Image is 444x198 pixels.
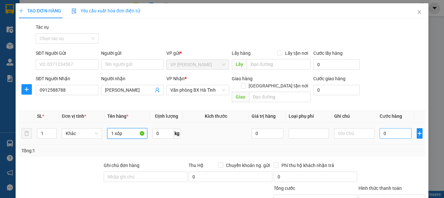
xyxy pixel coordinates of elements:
[410,3,428,22] button: Close
[101,75,164,82] div: Người nhận
[417,9,422,15] span: close
[21,128,32,139] button: delete
[166,50,229,57] div: VP gửi
[21,84,32,95] button: plus
[274,186,295,191] span: Tổng cước
[72,8,140,13] span: Yêu cầu xuất hóa đơn điện tử
[279,162,337,169] span: Phí thu hộ khách nhận trả
[232,76,253,81] span: Giao hàng
[19,8,61,13] span: TẠO ĐƠN HÀNG
[359,186,402,191] label: Hình thức thanh toán
[313,76,346,81] label: Cước giao hàng
[249,92,311,102] input: Dọc đường
[170,85,225,95] span: Văn phòng BX Hà Tĩnh
[282,50,311,57] span: Lấy tận nơi
[313,85,360,95] input: Cước giao hàng
[36,50,98,57] div: SĐT Người Gửi
[36,75,98,82] div: SĐT Người Nhận
[252,128,283,139] input: 0
[313,51,343,56] label: Cước lấy hàng
[189,163,203,168] span: Thu Hộ
[107,128,148,139] input: VD: Bàn, Ghế
[61,24,272,32] li: Hotline: 0981127575, 0981347575, 19009067
[247,59,311,69] input: Dọc đường
[170,60,225,69] span: VP Ngọc Hồi
[174,128,180,139] span: kg
[334,128,374,139] input: Ghi Chú
[286,110,332,123] th: Loại phụ phí
[8,8,41,41] img: logo.jpg
[417,131,422,136] span: plus
[104,172,187,182] input: Ghi chú đơn hàng
[205,114,227,119] span: Kích thước
[107,114,128,119] span: Tên hàng
[72,8,77,14] img: icon
[37,114,42,119] span: SL
[36,24,49,30] label: Tác vụ
[313,59,360,70] input: Cước lấy hàng
[61,16,272,24] li: Số [GEOGRAPHIC_DATA][PERSON_NAME], P. [GEOGRAPHIC_DATA]
[232,51,251,56] span: Lấy hàng
[66,129,98,138] span: Khác
[232,92,249,102] span: Giao
[62,114,86,119] span: Đơn vị tính
[155,114,178,119] span: Định lượng
[21,147,172,154] div: Tổng: 1
[8,47,113,58] b: GỬI : VP [PERSON_NAME]
[246,82,311,89] span: [GEOGRAPHIC_DATA] tận nơi
[380,114,402,119] span: Cước hàng
[101,50,164,57] div: Người gửi
[166,76,185,81] span: VP Nhận
[332,110,377,123] th: Ghi chú
[155,87,160,93] span: user-add
[104,163,139,168] label: Ghi chú đơn hàng
[19,8,23,13] span: plus
[417,128,423,139] button: plus
[22,87,32,92] span: plus
[223,162,272,169] span: Chuyển khoản ng. gửi
[252,114,276,119] span: Giá trị hàng
[232,59,247,69] span: Lấy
